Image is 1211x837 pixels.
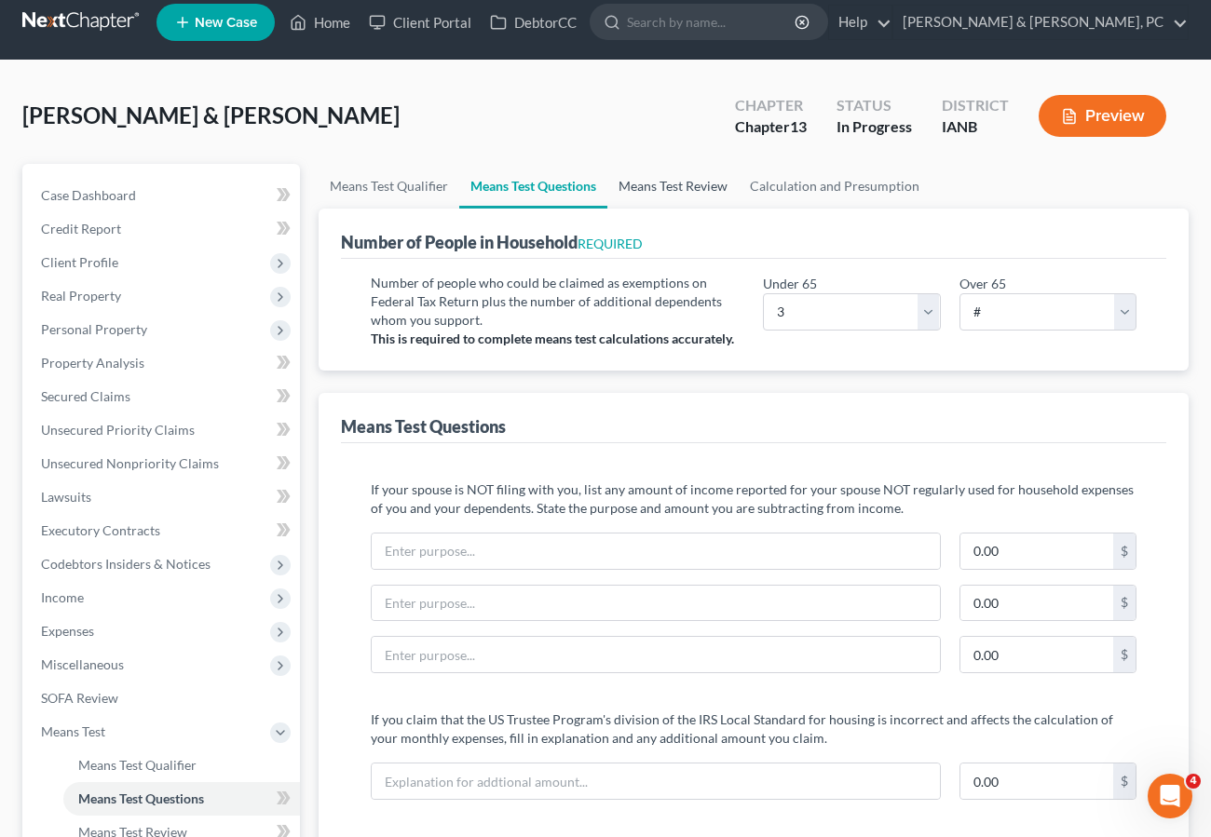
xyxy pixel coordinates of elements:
[763,274,817,293] label: Under 65
[1148,774,1192,818] iframe: Intercom live chat
[41,489,91,505] span: Lawsuits
[372,763,940,799] input: Explanation for addtional amount...
[960,763,1114,799] input: 0.00
[26,179,300,212] a: Case Dashboard
[41,254,118,270] span: Client Profile
[735,116,807,138] div: Chapter
[41,656,124,672] span: Miscellaneous
[371,480,1136,518] p: If your spouse is NOT filing with you, list any amount of income reported for your spouse NOT reg...
[1113,637,1136,672] div: $
[41,187,136,203] span: Case Dashboard
[735,95,807,116] div: Chapter
[41,321,147,337] span: Personal Property
[41,623,94,639] span: Expenses
[41,723,105,739] span: Means Test
[1039,95,1166,137] button: Preview
[78,790,204,806] span: Means Test Questions
[41,388,130,404] span: Secured Claims
[195,16,257,30] span: New Case
[372,533,940,569] input: Enter purpose...
[41,422,195,438] span: Unsecured Priority Claims
[371,710,1136,748] p: If you claim that the US Trustee Program's division of the IRS Local Standard for housing is inco...
[1113,586,1136,621] div: $
[371,331,734,346] strong: This is required to complete means test calculations accurately.
[341,231,643,253] div: Number of People in Household
[280,6,360,39] a: Home
[26,212,300,246] a: Credit Report
[893,6,1188,39] a: [PERSON_NAME] & [PERSON_NAME], PC
[78,757,197,773] span: Means Test Qualifier
[41,455,219,471] span: Unsecured Nonpriority Claims
[1113,533,1136,569] div: $
[26,346,300,380] a: Property Analysis
[41,690,118,706] span: SOFA Review
[1113,763,1136,799] div: $
[371,274,744,330] p: Number of people who could be claimed as exemptions on Federal Tax Return plus the number of addi...
[26,514,300,547] a: Executory Contracts
[41,288,121,304] span: Real Property
[41,589,84,605] span: Income
[63,782,300,816] a: Means Test Questions
[341,415,506,438] div: Means Test Questions
[578,236,643,251] span: REQUIRED
[22,101,400,128] span: [PERSON_NAME] & [PERSON_NAME]
[739,164,931,209] a: Calculation and Presumption
[26,380,300,413] a: Secured Claims
[26,413,300,447] a: Unsecured Priority Claims
[960,637,1114,672] input: 0.00
[481,6,586,39] a: DebtorCC
[837,116,912,138] div: In Progress
[607,164,739,209] a: Means Test Review
[627,5,797,39] input: Search by name...
[960,533,1114,569] input: 0.00
[790,117,807,135] span: 13
[26,447,300,480] a: Unsecured Nonpriority Claims
[960,586,1114,621] input: 0.00
[41,522,160,538] span: Executory Contracts
[942,116,1009,138] div: IANB
[829,6,891,39] a: Help
[41,556,211,572] span: Codebtors Insiders & Notices
[372,586,940,621] input: Enter purpose...
[63,749,300,782] a: Means Test Qualifier
[41,355,144,371] span: Property Analysis
[372,637,940,672] input: Enter purpose...
[319,164,459,209] a: Means Test Qualifier
[459,164,607,209] a: Means Test Questions
[26,682,300,715] a: SOFA Review
[360,6,481,39] a: Client Portal
[837,95,912,116] div: Status
[26,480,300,514] a: Lawsuits
[1186,774,1201,789] span: 4
[959,274,1006,293] label: Over 65
[942,95,1009,116] div: District
[41,221,121,236] span: Credit Report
